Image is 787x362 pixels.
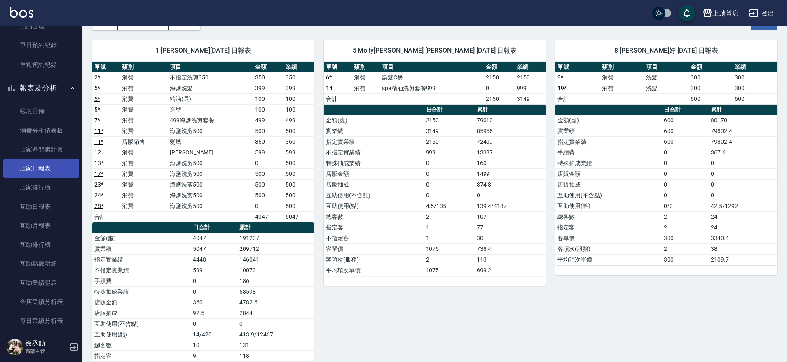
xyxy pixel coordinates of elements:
[484,62,515,72] th: 金額
[237,265,314,276] td: 10073
[662,105,709,115] th: 日合計
[324,115,424,126] td: 金額(虛)
[92,350,191,361] td: 指定客
[475,158,546,168] td: 160
[3,77,79,99] button: 報表及分析
[475,126,546,136] td: 85956
[555,147,662,158] td: 手續費
[3,36,79,55] a: 單日預約紀錄
[555,243,662,254] td: 客項次(服務)
[709,126,777,136] td: 79802.4
[709,168,777,179] td: 0
[168,190,253,201] td: 海鹽洗剪500
[745,6,777,21] button: 登出
[662,168,709,179] td: 0
[253,201,283,211] td: 0
[709,115,777,126] td: 80170
[475,147,546,158] td: 13387
[120,158,168,168] td: 消費
[662,190,709,201] td: 0
[283,201,314,211] td: 500
[324,190,424,201] td: 互助使用(不含點)
[709,158,777,168] td: 0
[120,115,168,126] td: 消費
[600,72,644,83] td: 消費
[168,104,253,115] td: 造型
[191,265,237,276] td: 599
[191,350,237,361] td: 9
[168,136,253,147] td: 髮蠟
[253,147,283,158] td: 599
[662,222,709,233] td: 2
[253,136,283,147] td: 360
[283,72,314,83] td: 350
[662,254,709,265] td: 300
[352,72,380,83] td: 消費
[324,243,424,254] td: 客單價
[168,168,253,179] td: 海鹽洗剪500
[191,233,237,243] td: 4047
[92,265,191,276] td: 不指定實業績
[3,311,79,330] a: 每日業績分析表
[555,211,662,222] td: 總客數
[120,179,168,190] td: 消費
[380,83,484,93] td: spa精油洗剪套餐999
[102,47,304,55] span: 1 [PERSON_NAME][DATE] 日報表
[283,104,314,115] td: 100
[120,136,168,147] td: 店販銷售
[733,72,777,83] td: 300
[191,222,237,233] th: 日合計
[689,62,733,72] th: 金額
[424,115,475,126] td: 2150
[662,233,709,243] td: 300
[120,104,168,115] td: 消費
[3,121,79,140] a: 消費分析儀表板
[555,190,662,201] td: 互助使用(不含點)
[283,93,314,104] td: 100
[555,201,662,211] td: 互助使用(點)
[324,62,352,72] th: 單號
[191,286,237,297] td: 0
[600,62,644,72] th: 類別
[120,201,168,211] td: 消費
[600,83,644,93] td: 消費
[324,136,424,147] td: 指定實業績
[424,233,475,243] td: 1
[92,62,120,72] th: 單號
[555,62,777,105] table: a dense table
[191,297,237,308] td: 360
[324,105,546,276] table: a dense table
[324,147,424,158] td: 不指定實業績
[515,72,546,83] td: 2150
[253,168,283,179] td: 500
[237,340,314,350] td: 131
[699,5,742,22] button: 上越首席
[662,211,709,222] td: 2
[168,201,253,211] td: 海鹽洗剪500
[662,201,709,211] td: 0/0
[709,201,777,211] td: 42.5/1292
[10,7,33,18] img: Logo
[168,62,253,72] th: 項目
[191,340,237,350] td: 10
[3,159,79,178] a: 店家日報表
[662,179,709,190] td: 0
[283,168,314,179] td: 500
[733,62,777,72] th: 業績
[283,147,314,158] td: 599
[283,115,314,126] td: 499
[424,136,475,147] td: 2150
[475,168,546,179] td: 1499
[92,243,191,254] td: 實業績
[475,211,546,222] td: 107
[3,235,79,254] a: 互助排行榜
[237,297,314,308] td: 4782.6
[25,348,67,355] p: 高階主管
[283,158,314,168] td: 500
[237,276,314,286] td: 186
[120,168,168,179] td: 消費
[662,243,709,254] td: 2
[3,55,79,74] a: 單週預約紀錄
[283,62,314,72] th: 業績
[92,308,191,318] td: 店販抽成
